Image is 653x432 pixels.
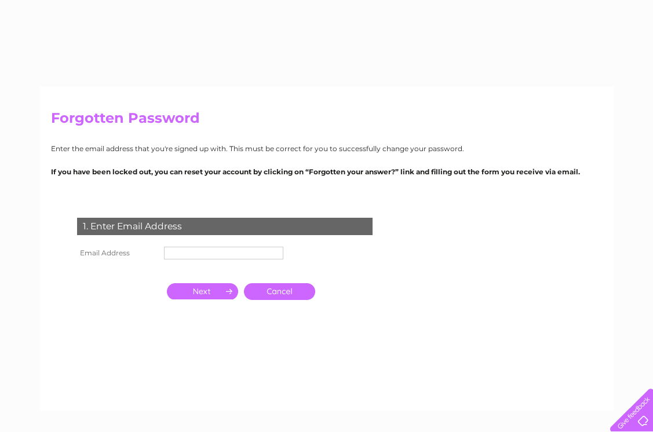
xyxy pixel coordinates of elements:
p: If you have been locked out, you can reset your account by clicking on “Forgotten your answer?” l... [51,166,603,177]
h2: Forgotten Password [51,110,603,132]
th: Email Address [74,244,161,262]
a: Cancel [244,283,315,300]
div: 1. Enter Email Address [77,218,373,235]
p: Enter the email address that you're signed up with. This must be correct for you to successfully ... [51,143,603,154]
